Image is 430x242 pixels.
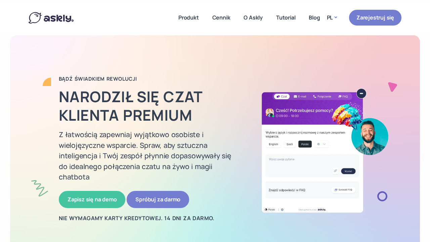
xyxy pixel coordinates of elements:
[59,215,240,222] h2: Nie wymagamy karty kredytowej. 14 dni za darmo.
[206,2,237,34] a: Cennik
[172,2,206,34] a: Produkt
[349,10,401,26] a: Zarejestruj się
[127,191,189,208] a: Spróbuj za darmo
[59,129,240,183] p: Z łatwością zapewniaj wyjątkowo osobiste i wielojęzyczne wsparcie. Spraw, aby sztuczna inteligenc...
[302,2,327,34] a: Blog
[59,87,240,124] h2: Narodził się czat klienta premium
[269,2,302,34] a: Tutorial
[327,13,337,23] a: PL
[59,76,240,82] h2: Bądź świadkiem rewolucji
[59,191,125,208] a: Zapisz się na demo
[250,88,400,212] img: Wielojęzyczny czat AI
[29,12,74,24] img: Askly
[237,2,269,34] a: O Askly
